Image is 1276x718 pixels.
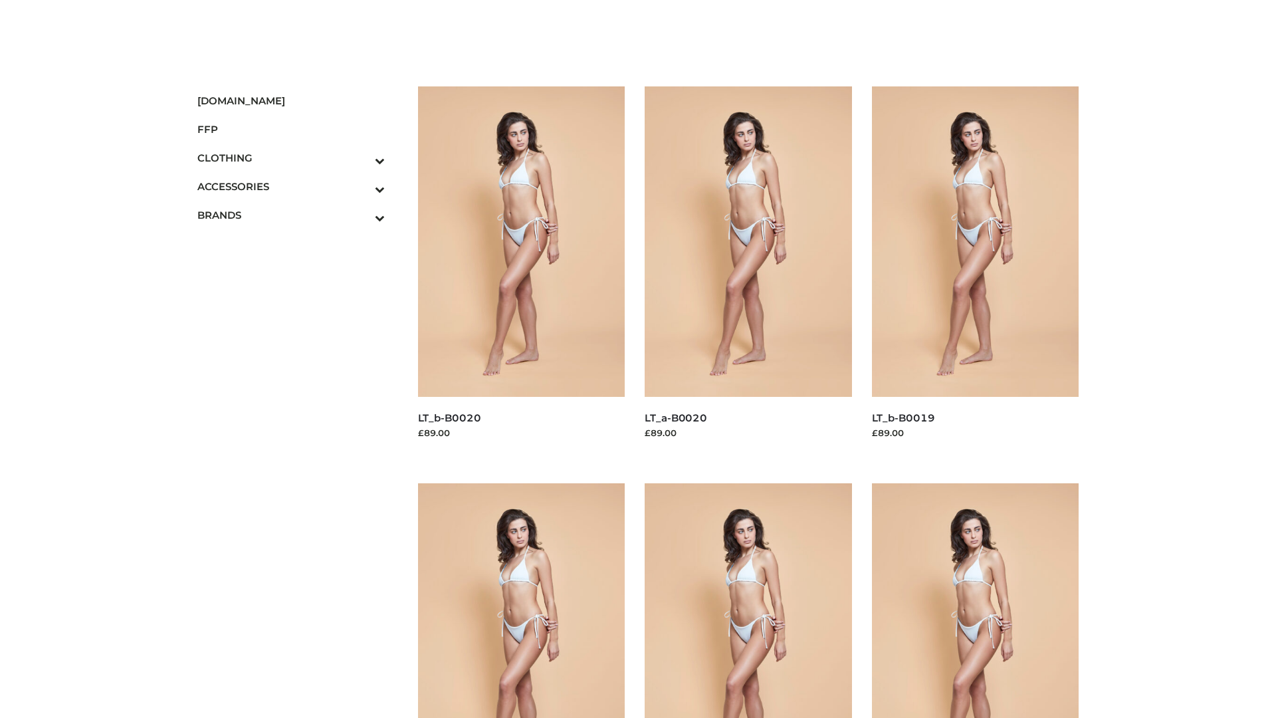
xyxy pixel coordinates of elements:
[338,144,385,172] button: Toggle Submenu
[197,150,385,166] span: CLOTHING
[645,412,707,424] a: LT_a-B0020
[872,426,1079,439] div: £89.00
[197,86,385,115] a: [DOMAIN_NAME]
[338,172,385,201] button: Toggle Submenu
[645,426,852,439] div: £89.00
[645,441,694,452] a: Read more
[197,122,385,137] span: FFP
[872,412,935,424] a: LT_b-B0019
[248,30,298,40] a: Test20
[418,412,481,424] a: LT_b-B0020
[418,441,467,452] a: Read more
[197,207,385,223] span: BRANDS
[197,201,385,229] a: BRANDSToggle Submenu
[197,144,385,172] a: CLOTHINGToggle Submenu
[197,172,385,201] a: ACCESSORIESToggle Submenu
[197,115,385,144] a: FFP
[418,426,625,439] div: £89.00
[569,9,768,61] img: Schmodel Admin 964
[338,201,385,229] button: Toggle Submenu
[197,93,385,108] span: [DOMAIN_NAME]
[1035,30,1058,40] bdi: 0.00
[1035,30,1058,40] a: £0.00
[197,179,385,194] span: ACCESSORIES
[872,441,921,452] a: Read more
[1035,30,1040,40] span: £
